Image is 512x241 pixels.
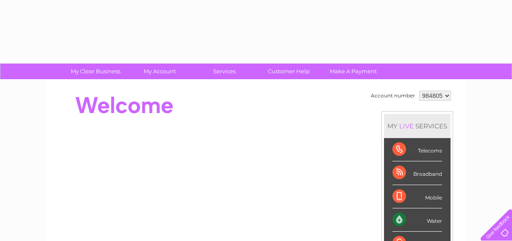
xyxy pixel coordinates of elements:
[318,64,388,79] a: Make A Payment
[125,64,195,79] a: My Account
[369,89,417,103] td: Account number
[392,208,442,232] div: Water
[398,122,415,130] div: LIVE
[392,161,442,185] div: Broadband
[392,185,442,208] div: Mobile
[254,64,324,79] a: Customer Help
[61,64,131,79] a: My Clear Business
[384,114,451,138] div: MY SERVICES
[392,138,442,161] div: Telecoms
[189,64,259,79] a: Services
